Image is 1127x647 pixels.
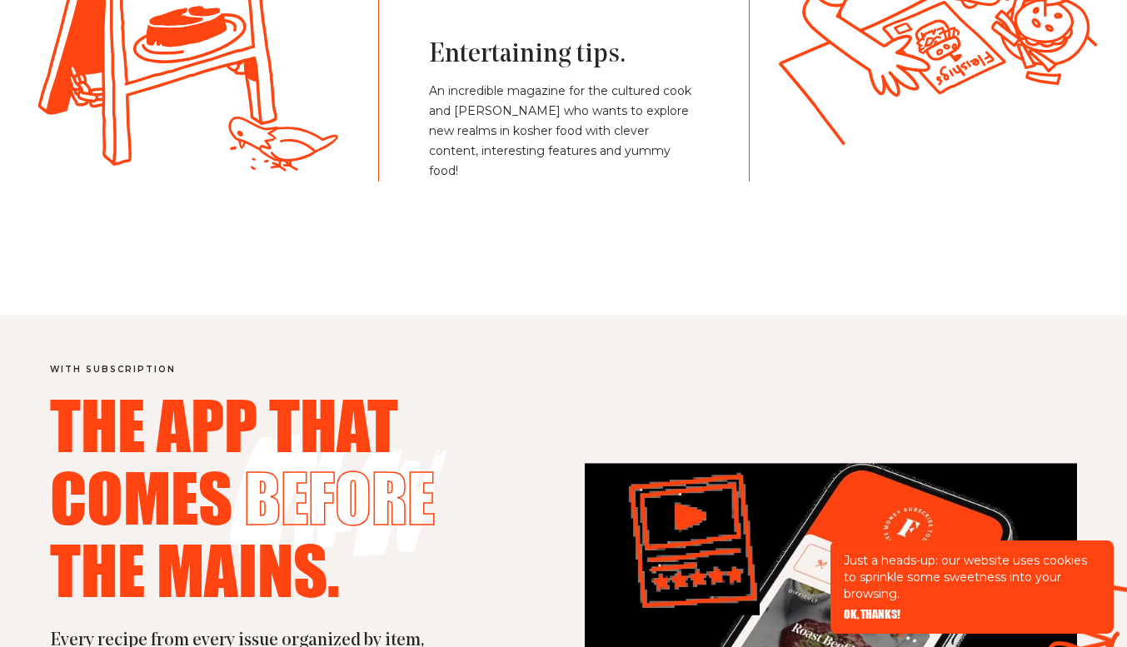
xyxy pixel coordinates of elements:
span: The app that [50,391,398,458]
span: before [244,464,435,530]
button: OK, THANKS! [844,609,900,620]
h3: Entertaining tips. [429,38,699,72]
span: the mains. [50,536,340,603]
p: with subscription [50,365,516,375]
p: Just a heads-up: our website uses cookies to sprinkle some sweetness into your browsing. [844,552,1100,602]
img: finger pointing to the device [626,470,760,615]
span: comes [50,464,232,530]
p: An incredible magazine for the cultured cook and [PERSON_NAME] who wants to explore new realms in... [429,82,699,182]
